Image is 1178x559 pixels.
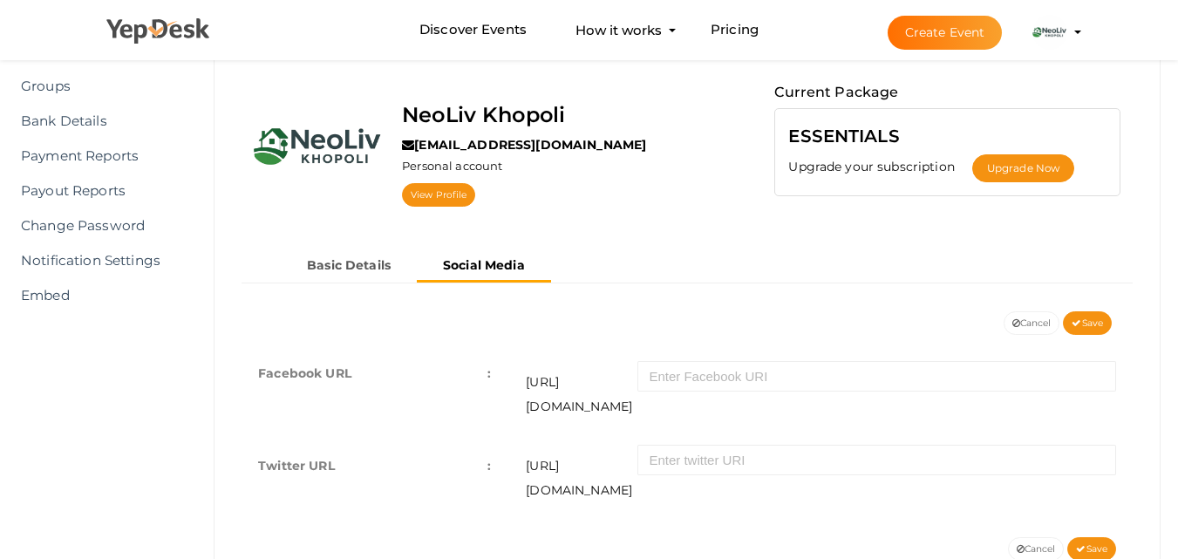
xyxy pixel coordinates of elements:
button: How it works [570,14,667,46]
a: Notification Settings [13,243,183,278]
b: Basic Details [307,257,391,273]
a: Bank Details [13,104,183,139]
button: Save [1063,311,1112,335]
label: Upgrade your subscription [788,158,972,175]
span: : [487,453,491,478]
button: Cancel [1004,311,1060,335]
td: Facebook URL [241,344,508,436]
label: [EMAIL_ADDRESS][DOMAIN_NAME] [402,136,646,153]
button: Social Media [417,251,551,283]
a: Discover Events [419,14,527,46]
span: [URL][DOMAIN_NAME] [526,361,637,419]
a: Groups [13,69,183,104]
span: Save [1072,317,1103,329]
span: [URL][DOMAIN_NAME] [526,445,637,502]
a: Payout Reports [13,174,183,208]
img: 7RNMTBKN_small.png [1032,15,1067,50]
input: Enter twitter URI [637,445,1116,475]
button: Create Event [888,16,1003,50]
span: : [487,361,491,385]
a: Embed [13,278,183,313]
a: Payment Reports [13,139,183,174]
label: Current Package [774,81,898,104]
button: Basic Details [281,251,417,280]
label: Personal account [402,158,502,174]
img: 7RNMTBKN_normal.png [254,81,385,212]
b: Social Media [443,257,525,273]
a: View Profile [402,183,475,207]
label: NeoLiv Khopoli [402,99,565,132]
span: Save [1076,543,1107,555]
button: Upgrade Now [972,154,1074,182]
input: Enter Facebook URI [637,361,1116,392]
td: Twitter URL [241,436,508,520]
label: ESSENTIALS [788,122,899,150]
a: Pricing [711,14,759,46]
a: Change Password [13,208,183,243]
